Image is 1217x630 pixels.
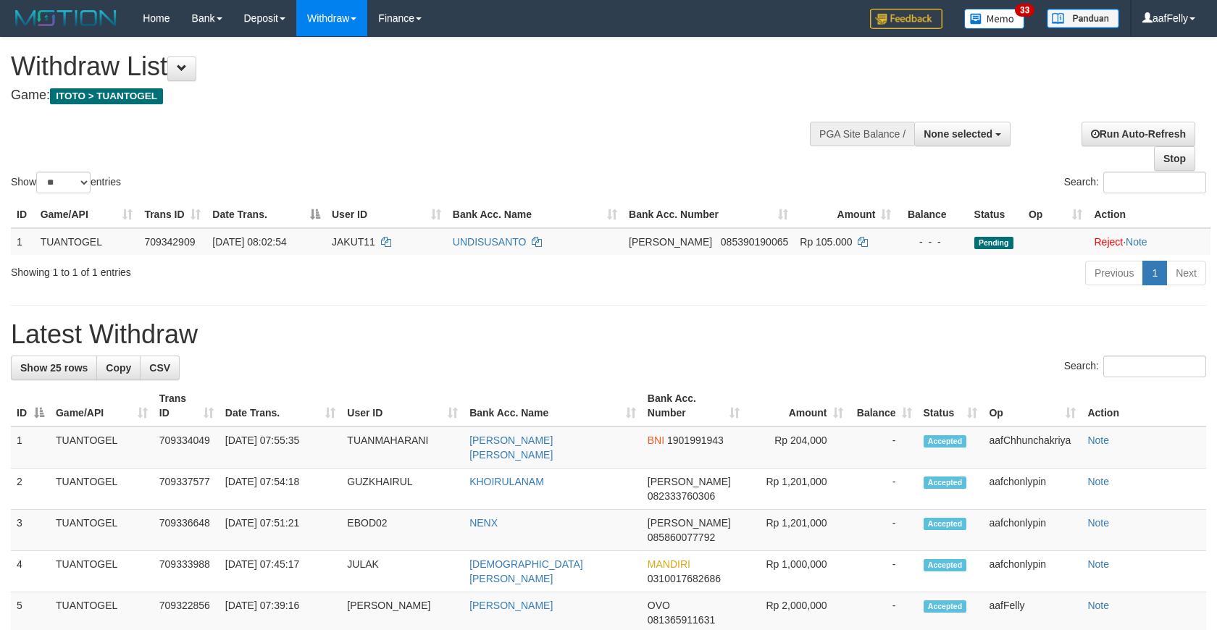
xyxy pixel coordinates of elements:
td: 3 [11,510,50,551]
span: Copy 0310017682686 to clipboard [648,573,721,584]
label: Search: [1064,172,1206,193]
a: UNDISUSANTO [453,236,527,248]
a: Run Auto-Refresh [1082,122,1195,146]
a: Note [1087,517,1109,529]
th: Bank Acc. Name: activate to sort column ascending [447,201,623,228]
select: Showentries [36,172,91,193]
td: Rp 1,201,000 [745,469,849,510]
a: NENX [469,517,498,529]
a: Note [1087,558,1109,570]
th: Amount: activate to sort column ascending [745,385,849,427]
span: CSV [149,362,170,374]
td: TUANTOGEL [50,469,154,510]
a: Note [1087,434,1109,446]
label: Show entries [11,172,121,193]
td: TUANMAHARANI [341,427,464,469]
td: - [849,551,918,592]
span: JAKUT11 [332,236,375,248]
td: [DATE] 07:54:18 [219,469,342,510]
th: Trans ID: activate to sort column ascending [138,201,206,228]
td: aafChhunchakriya [983,427,1082,469]
td: TUANTOGEL [50,551,154,592]
span: MANDIRI [648,558,690,570]
a: 1 [1142,261,1167,285]
td: aafchonlypin [983,469,1082,510]
a: [DEMOGRAPHIC_DATA][PERSON_NAME] [469,558,583,584]
th: Bank Acc. Name: activate to sort column ascending [464,385,642,427]
th: ID [11,201,35,228]
th: Date Trans.: activate to sort column descending [206,201,326,228]
th: Action [1082,385,1206,427]
td: 709337577 [154,469,219,510]
span: Accepted [924,600,967,613]
td: 709333988 [154,551,219,592]
td: TUANTOGEL [50,427,154,469]
a: CSV [140,356,180,380]
label: Search: [1064,356,1206,377]
a: Show 25 rows [11,356,97,380]
a: Next [1166,261,1206,285]
a: KHOIRULANAM [469,476,544,487]
div: - - - [903,235,962,249]
a: Note [1126,236,1147,248]
span: Show 25 rows [20,362,88,374]
td: 1 [11,427,50,469]
th: Bank Acc. Number: activate to sort column ascending [642,385,745,427]
img: MOTION_logo.png [11,7,121,29]
span: [DATE] 08:02:54 [212,236,286,248]
th: Action [1088,201,1210,228]
td: 1 [11,228,35,255]
a: Stop [1154,146,1195,171]
span: [PERSON_NAME] [648,476,731,487]
h1: Latest Withdraw [11,320,1206,349]
span: Rp 105.000 [800,236,852,248]
span: [PERSON_NAME] [648,517,731,529]
td: EBOD02 [341,510,464,551]
th: Game/API: activate to sort column ascending [50,385,154,427]
input: Search: [1103,172,1206,193]
td: TUANTOGEL [35,228,139,255]
span: Accepted [924,559,967,571]
span: OVO [648,600,670,611]
th: User ID: activate to sort column ascending [326,201,447,228]
th: Balance: activate to sort column ascending [849,385,918,427]
div: PGA Site Balance / [810,122,914,146]
input: Search: [1103,356,1206,377]
td: 4 [11,551,50,592]
td: aafchonlypin [983,510,1082,551]
a: Note [1087,476,1109,487]
th: Status [969,201,1023,228]
td: - [849,427,918,469]
td: [DATE] 07:51:21 [219,510,342,551]
td: 709334049 [154,427,219,469]
span: Copy 081365911631 to clipboard [648,614,715,626]
th: Status: activate to sort column ascending [918,385,984,427]
td: - [849,510,918,551]
th: User ID: activate to sort column ascending [341,385,464,427]
td: - [849,469,918,510]
span: Accepted [924,518,967,530]
th: Amount: activate to sort column ascending [794,201,897,228]
img: Feedback.jpg [870,9,942,29]
h1: Withdraw List [11,52,797,81]
span: Copy 085390190065 to clipboard [721,236,788,248]
td: 709336648 [154,510,219,551]
th: Op: activate to sort column ascending [983,385,1082,427]
th: Op: activate to sort column ascending [1023,201,1089,228]
img: Button%20Memo.svg [964,9,1025,29]
th: Bank Acc. Number: activate to sort column ascending [623,201,794,228]
a: Note [1087,600,1109,611]
td: Rp 1,201,000 [745,510,849,551]
h4: Game: [11,88,797,103]
span: Accepted [924,435,967,448]
td: JULAK [341,551,464,592]
div: Showing 1 to 1 of 1 entries [11,259,496,280]
button: None selected [914,122,1011,146]
th: Trans ID: activate to sort column ascending [154,385,219,427]
a: Previous [1085,261,1143,285]
span: None selected [924,128,992,140]
td: Rp 1,000,000 [745,551,849,592]
a: [PERSON_NAME] [469,600,553,611]
a: Reject [1094,236,1123,248]
span: Copy 085860077792 to clipboard [648,532,715,543]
